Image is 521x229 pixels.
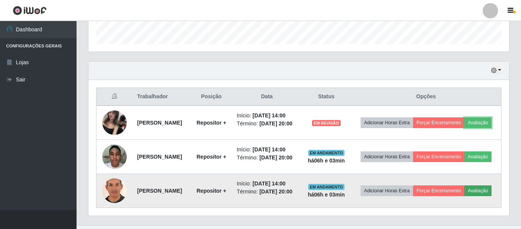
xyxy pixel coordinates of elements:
span: EM ANDAMENTO [308,150,345,156]
li: Término: [237,188,297,196]
time: [DATE] 14:00 [253,112,286,119]
button: Forçar Encerramento [413,151,464,162]
li: Início: [237,146,297,154]
button: Adicionar Horas Extra [361,151,413,162]
strong: Repositor + [197,120,226,126]
strong: Repositor + [197,154,226,160]
strong: Repositor + [197,188,226,194]
th: Data [232,88,302,106]
button: Avaliação [464,151,492,162]
button: Avaliação [464,185,492,196]
time: [DATE] 20:00 [260,154,292,161]
time: [DATE] 20:00 [260,188,292,195]
img: 1753979789562.jpeg [102,173,127,209]
li: Início: [237,112,297,120]
img: CoreUI Logo [13,6,47,15]
th: Posição [191,88,232,106]
strong: há 06 h e 03 min [308,192,345,198]
time: [DATE] 20:00 [260,120,292,127]
strong: [PERSON_NAME] [137,188,182,194]
li: Término: [237,120,297,128]
th: Opções [351,88,501,106]
button: Adicionar Horas Extra [361,117,413,128]
strong: [PERSON_NAME] [137,120,182,126]
img: 1752181822645.jpeg [102,140,127,173]
th: Trabalhador [132,88,191,106]
li: Término: [237,154,297,162]
button: Forçar Encerramento [413,185,464,196]
time: [DATE] 14:00 [253,180,286,187]
button: Forçar Encerramento [413,117,464,128]
strong: [PERSON_NAME] [137,154,182,160]
li: Início: [237,180,297,188]
span: EM REVISÃO [312,120,340,126]
strong: há 06 h e 03 min [308,158,345,164]
span: EM ANDAMENTO [308,184,345,190]
time: [DATE] 14:00 [253,146,286,153]
img: 1628262185809.jpeg [102,106,127,139]
button: Avaliação [464,117,492,128]
th: Status [302,88,351,106]
button: Adicionar Horas Extra [361,185,413,196]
